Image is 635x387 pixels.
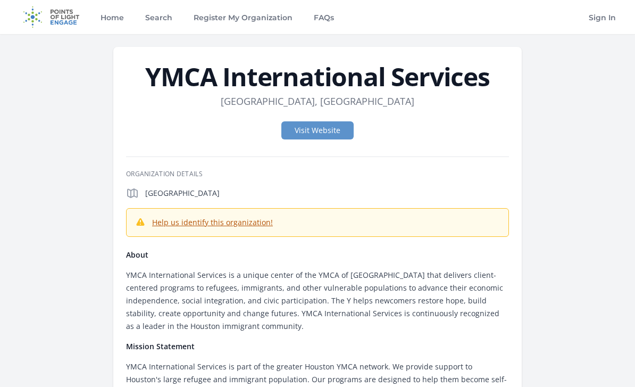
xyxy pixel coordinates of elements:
[221,94,414,109] dd: [GEOGRAPHIC_DATA], [GEOGRAPHIC_DATA]
[126,64,509,89] h1: YMCA International Services
[126,250,509,260] h4: About
[126,269,509,333] p: YMCA International Services is a unique center of the YMCA of [GEOGRAPHIC_DATA] that delivers cli...
[126,170,509,178] h3: Organization Details
[281,121,354,139] a: Visit Website
[145,188,509,199] p: [GEOGRAPHIC_DATA]
[152,217,273,227] a: Help us identify this organization!
[126,341,509,352] h4: Mission Statement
